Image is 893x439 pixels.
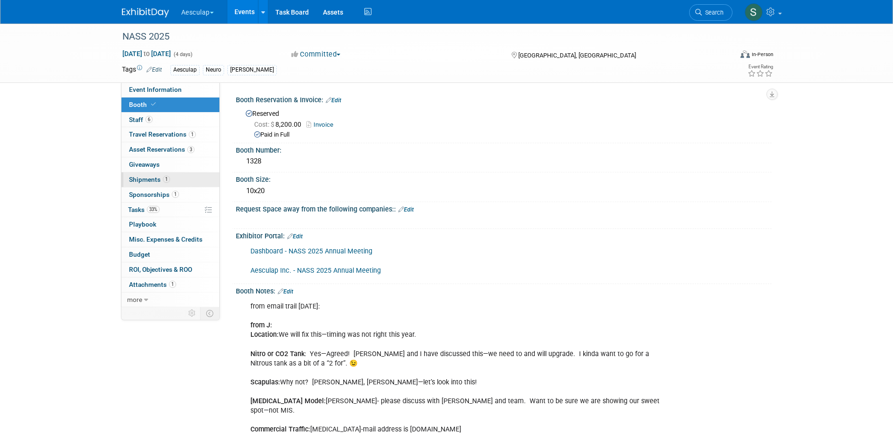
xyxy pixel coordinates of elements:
a: Aesculap Inc. - NASS 2025 Annual Meeting [250,267,381,275]
a: Tasks33% [121,203,219,217]
a: Sponsorships1 [121,187,219,202]
div: [PERSON_NAME] [227,65,277,75]
a: Edit [146,66,162,73]
div: NASS 2025 [119,28,718,45]
span: Attachments [129,281,176,288]
span: Staff [129,116,153,123]
a: Travel Reservations1 [121,127,219,142]
div: Booth Number: [236,143,772,155]
span: Cost: $ [254,121,275,128]
span: 8,200.00 [254,121,305,128]
span: Event Information [129,86,182,93]
td: Personalize Event Tab Strip [184,307,201,319]
div: Exhibitor Portal: [236,229,772,241]
a: Edit [278,288,293,295]
div: Booth Reservation & Invoice: [236,93,772,105]
span: Booth [129,101,158,108]
a: Attachments1 [121,277,219,292]
a: ROI, Objectives & ROO [121,262,219,277]
img: Sara Hurson [745,3,763,21]
span: more [127,296,142,303]
div: Aesculap [170,65,200,75]
a: Booth [121,98,219,112]
span: [DATE] [DATE] [122,49,171,58]
span: 33% [147,206,160,213]
div: Neuro [203,65,224,75]
span: 1 [189,131,196,138]
a: Asset Reservations3 [121,142,219,157]
span: Sponsorships [129,191,179,198]
a: more [121,293,219,307]
div: 1328 [243,154,764,169]
button: Committed [288,49,344,59]
b: [MEDICAL_DATA] Model: [250,397,326,405]
span: 3 [187,146,194,153]
a: Search [689,4,732,21]
b: Commercial Traffic: [250,425,310,433]
span: [GEOGRAPHIC_DATA], [GEOGRAPHIC_DATA] [518,52,636,59]
span: Misc. Expenses & Credits [129,236,202,243]
i: Booth reservation complete [151,102,156,107]
a: Misc. Expenses & Credits [121,232,219,247]
b: Nitro or CO2 Tank [250,350,305,358]
span: 1 [169,281,176,288]
span: Giveaways [129,161,160,168]
td: Tags [122,65,162,75]
a: Playbook [121,217,219,232]
b: Scapulas: [250,378,280,386]
img: Format-Inperson.png [740,50,750,58]
b: from J: [250,321,272,329]
a: Edit [398,206,414,213]
a: Edit [287,233,303,240]
a: Edit [326,97,341,104]
div: Booth Notes: [236,284,772,296]
span: ROI, Objectives & ROO [129,266,192,273]
span: Search [702,9,724,16]
b: Location: [250,331,279,339]
span: (4 days) [173,51,193,57]
a: Shipments1 [121,172,219,187]
div: In-Person [751,51,773,58]
a: Staff6 [121,113,219,127]
a: Event Information [121,82,219,97]
span: Tasks [128,206,160,213]
span: Playbook [129,220,156,228]
img: ExhibitDay [122,8,169,17]
span: 6 [145,116,153,123]
td: Toggle Event Tabs [200,307,219,319]
div: Event Format [677,49,774,63]
span: to [142,50,151,57]
span: Travel Reservations [129,130,196,138]
a: Dashboard - NASS 2025 Annual Meeting [250,247,372,255]
a: Budget [121,247,219,262]
span: 1 [163,176,170,183]
div: Booth Size: [236,172,772,184]
div: 10x20 [243,184,764,198]
span: Budget [129,251,150,258]
div: Event Rating [748,65,773,69]
div: Reserved [243,106,764,139]
div: Paid in Full [254,130,764,139]
span: 1 [172,191,179,198]
span: Shipments [129,176,170,183]
a: Invoice [306,121,338,128]
a: Giveaways [121,157,219,172]
div: Request Space away from the following companies:: [236,202,772,214]
span: Asset Reservations [129,146,194,153]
